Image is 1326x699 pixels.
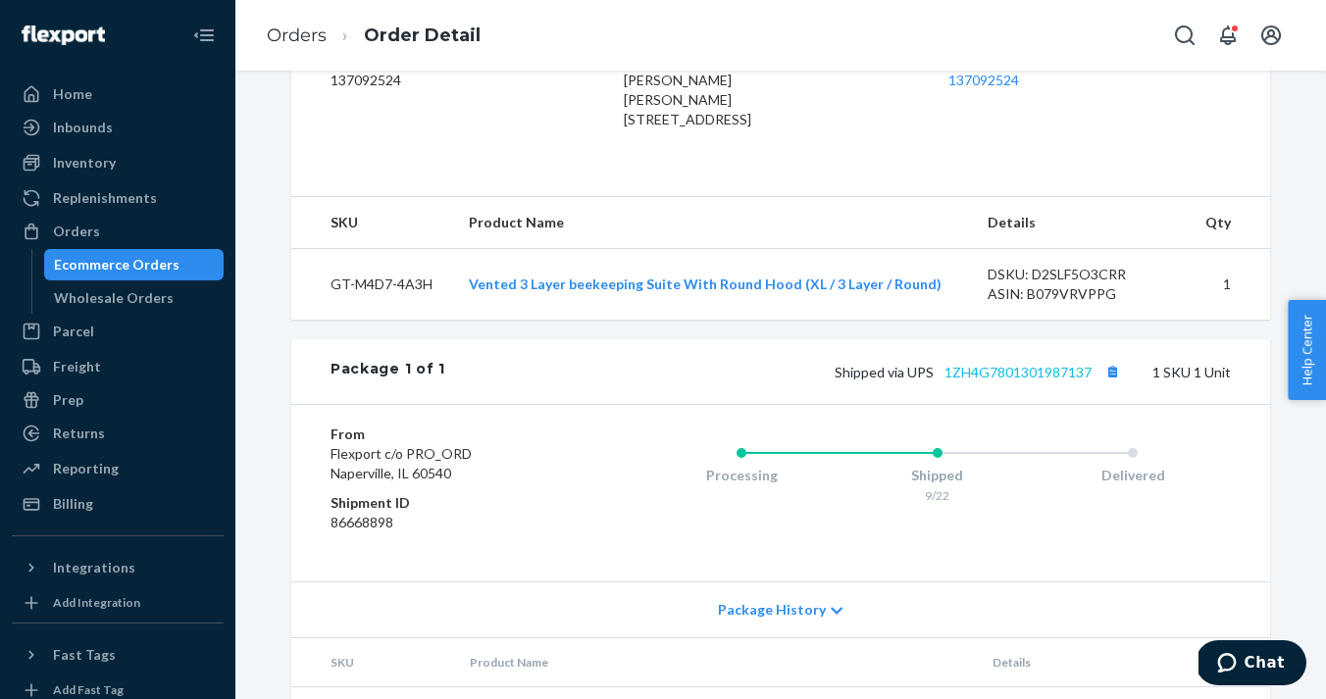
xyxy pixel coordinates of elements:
td: GT-M4D7-4A3H [291,249,453,321]
button: Close Navigation [184,16,224,55]
button: Fast Tags [12,639,224,671]
th: Qty [1188,197,1270,249]
div: 9/22 [840,487,1036,504]
span: [PERSON_NAME] [PERSON_NAME] [STREET_ADDRESS] [624,72,751,127]
a: Add Integration [12,591,224,615]
div: ASIN: B079VRVPPG [988,284,1172,304]
div: Orders [53,222,100,241]
a: Orders [12,216,224,247]
a: Freight [12,351,224,382]
a: Ecommerce Orders [44,249,225,280]
ol: breadcrumbs [251,7,496,65]
div: Processing [643,466,840,485]
button: Copy tracking number [1099,359,1125,384]
a: Prep [12,384,224,416]
div: Add Integration [53,594,140,611]
div: Shipped [840,466,1036,485]
dd: 86668898 [331,513,565,532]
div: Ecommerce Orders [54,255,179,275]
div: Reporting [53,459,119,478]
dd: 137092524 [331,71,592,90]
button: Help Center [1288,300,1326,400]
div: Delivered [1035,466,1231,485]
div: Inventory [53,153,116,173]
a: Returns [12,418,224,449]
div: 1 SKU 1 Unit [445,359,1231,384]
button: Open Search Box [1165,16,1204,55]
dt: From [331,424,565,444]
div: Inbounds [53,118,113,137]
span: Shipped via UPS [835,364,1125,380]
th: SKU [291,197,453,249]
a: Billing [12,488,224,520]
th: SKU [291,638,454,687]
button: Open account menu [1251,16,1291,55]
div: Add Fast Tag [53,681,124,698]
div: Billing [53,494,93,514]
th: Product Name [454,638,977,687]
a: 137092524 [948,72,1019,88]
span: Flexport c/o PRO_ORD Naperville, IL 60540 [331,445,472,481]
span: Package History [718,600,826,620]
div: Replenishments [53,188,157,208]
th: Qty [1192,638,1270,687]
a: Reporting [12,453,224,484]
div: Freight [53,357,101,376]
button: Integrations [12,552,224,583]
a: Wholesale Orders [44,282,225,314]
div: Integrations [53,558,135,577]
th: Details [972,197,1188,249]
div: Parcel [53,322,94,341]
th: Details [977,638,1193,687]
div: Prep [53,390,83,410]
button: Open notifications [1208,16,1248,55]
div: Package 1 of 1 [331,359,445,384]
div: Home [53,84,92,104]
a: Parcel [12,316,224,347]
th: Product Name [453,197,972,249]
div: Returns [53,424,105,443]
a: Order Detail [364,25,481,46]
a: Home [12,78,224,110]
div: Fast Tags [53,645,116,665]
dt: Shipment ID [331,493,565,513]
a: Vented 3 Layer beekeeping Suite With Round Hood (XL / 3 Layer / Round) [469,275,942,292]
td: 1 [1188,249,1270,321]
a: Orders [267,25,327,46]
iframe: Opens a widget where you can chat to one of our agents [1198,640,1306,689]
div: Wholesale Orders [54,288,174,308]
a: Replenishments [12,182,224,214]
div: DSKU: D2SLF5O3CRR [988,265,1172,284]
a: 1ZH4G7801301987137 [944,364,1092,380]
a: Inbounds [12,112,224,143]
a: Inventory [12,147,224,178]
img: Flexport logo [22,25,105,45]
